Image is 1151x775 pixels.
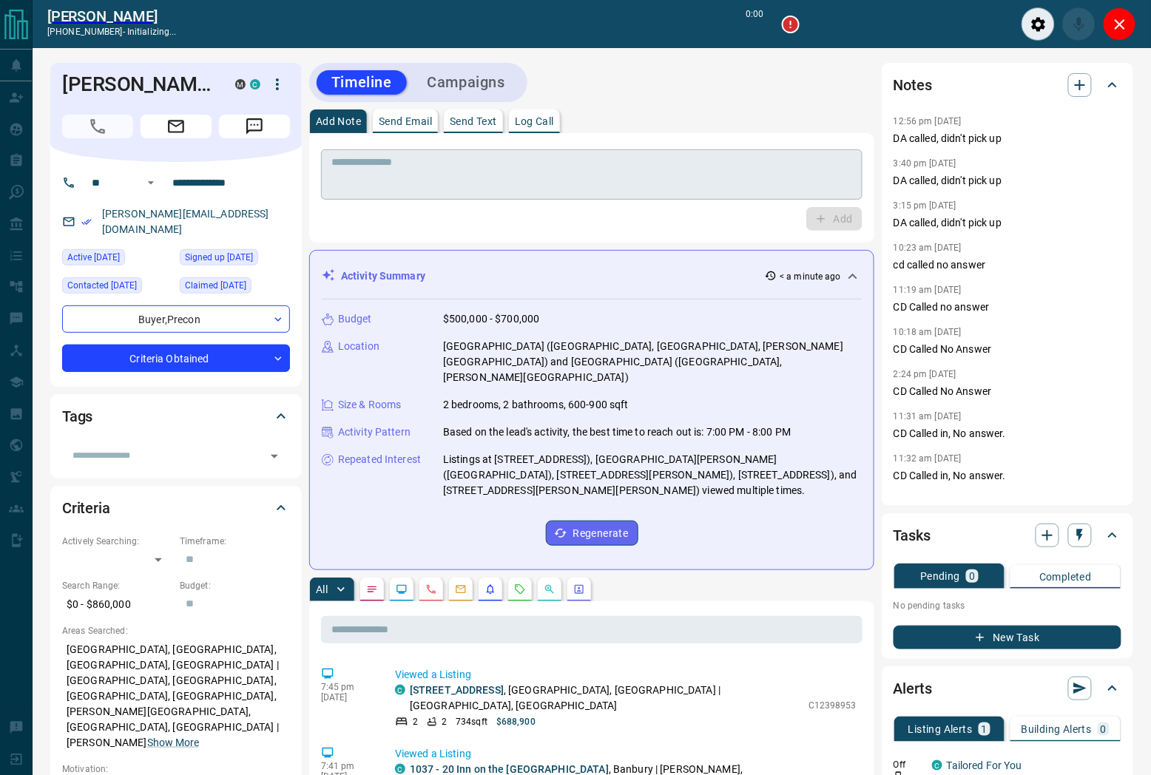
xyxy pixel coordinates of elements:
p: 1 [982,724,988,734]
p: Actively Searching: [62,535,172,548]
p: [DATE] [321,692,373,703]
p: Budget [338,311,372,327]
p: 1:05 pm [DATE] [894,495,956,506]
div: Criteria [62,490,290,526]
p: Budget: [180,579,290,592]
svg: Agent Actions [573,583,585,595]
div: Tasks [894,518,1121,553]
p: CD Called in, No answer. [894,426,1121,441]
p: 12:56 pm [DATE] [894,116,962,126]
p: Off [894,758,923,771]
span: Email [141,115,212,138]
p: Repeated Interest [338,452,421,467]
h2: Criteria [62,496,110,520]
div: Criteria Obtained [62,345,290,372]
div: Close [1103,7,1136,41]
a: [PERSON_NAME] [47,7,177,25]
p: 0:00 [746,7,764,41]
p: Search Range: [62,579,172,592]
p: C12398953 [809,699,857,712]
svg: Notes [366,583,378,595]
p: $0 - $860,000 [62,592,172,617]
p: [PHONE_NUMBER] - [47,25,177,38]
a: Tailored For You [947,759,1022,771]
p: Timeframe: [180,535,290,548]
p: 11:19 am [DATE] [894,285,962,295]
span: Active [DATE] [67,250,120,265]
span: initializing... [127,27,177,37]
div: Activity Summary< a minute ago [322,263,862,290]
p: CD Called in, No answer. [894,468,1121,484]
div: condos.ca [932,760,942,771]
button: Open [142,174,160,192]
span: Claimed [DATE] [185,278,246,293]
p: Location [338,339,379,354]
div: mrloft.ca [235,79,246,89]
button: Show More [147,735,199,751]
p: 734 sqft [456,715,487,728]
p: 2 [442,715,447,728]
p: Send Text [450,116,497,126]
button: Timeline [317,70,407,95]
p: 2 [413,715,418,728]
p: Pending [920,571,960,581]
p: 3:40 pm [DATE] [894,158,956,169]
p: 3:15 pm [DATE] [894,200,956,211]
h2: Alerts [894,677,932,700]
svg: Requests [514,583,526,595]
div: Tags [62,399,290,434]
p: $500,000 - $700,000 [443,311,540,327]
p: Building Alerts [1022,724,1092,734]
p: 0 [969,571,975,581]
p: Listings at [STREET_ADDRESS]), [GEOGRAPHIC_DATA][PERSON_NAME] ([GEOGRAPHIC_DATA]), [STREET_ADDRES... [443,452,862,498]
p: [GEOGRAPHIC_DATA], [GEOGRAPHIC_DATA], [GEOGRAPHIC_DATA], [GEOGRAPHIC_DATA] | [GEOGRAPHIC_DATA], [... [62,637,290,755]
p: Activity Summary [341,268,425,284]
h2: Tasks [894,524,931,547]
p: Size & Rooms [338,397,402,413]
button: Campaigns [413,70,520,95]
p: Areas Searched: [62,624,290,637]
div: Sun Sep 22 2019 [180,249,290,270]
p: 10:23 am [DATE] [894,243,962,253]
div: Mute [1062,7,1096,41]
p: DA called, didn't pick up [894,215,1121,231]
span: Contacted [DATE] [67,278,137,293]
span: Signed up [DATE] [185,250,253,265]
svg: Email Verified [81,217,92,227]
p: Activity Pattern [338,424,411,440]
p: Log Call [515,116,554,126]
div: Buyer , Precon [62,305,290,333]
p: cd called no answer [894,257,1121,273]
a: [STREET_ADDRESS] [410,684,504,696]
div: Thu Oct 09 2025 [62,277,172,298]
p: Viewed a Listing [395,667,857,683]
p: 7:45 pm [321,682,373,692]
div: condos.ca [250,79,260,89]
div: Tue Sep 20 2022 [180,277,290,298]
div: Alerts [894,671,1121,706]
svg: Lead Browsing Activity [396,583,408,595]
p: Add Note [316,116,361,126]
p: 10:18 am [DATE] [894,327,962,337]
p: Listing Alerts [908,724,973,734]
p: 11:31 am [DATE] [894,411,962,422]
p: All [316,584,328,595]
p: CD Called No Answer [894,384,1121,399]
div: Notes [894,67,1121,103]
p: No pending tasks [894,595,1121,617]
button: Open [264,446,285,467]
p: , [GEOGRAPHIC_DATA], [GEOGRAPHIC_DATA] | [GEOGRAPHIC_DATA], [GEOGRAPHIC_DATA] [410,683,801,714]
h2: Tags [62,405,92,428]
div: condos.ca [395,685,405,695]
p: Send Email [379,116,432,126]
p: CD Called No Answer [894,342,1121,357]
svg: Listing Alerts [485,583,496,595]
svg: Calls [425,583,437,595]
div: Audio Settings [1022,7,1055,41]
p: Based on the lead's activity, the best time to reach out is: 7:00 PM - 8:00 PM [443,424,791,440]
button: Regenerate [546,521,638,546]
p: DA called, didn't pick up [894,173,1121,189]
p: DA called, didn't pick up [894,131,1121,146]
span: Message [219,115,290,138]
